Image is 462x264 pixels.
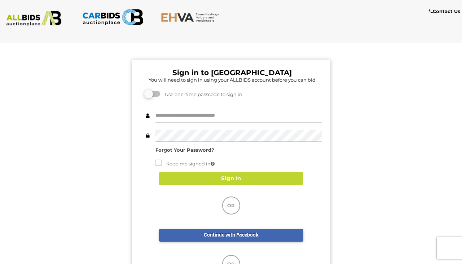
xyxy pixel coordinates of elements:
[3,11,65,26] img: ALLBIDS.com.au
[222,196,240,215] div: OR
[159,172,303,185] button: Sign In
[161,13,222,22] img: EHVA.com.au
[172,68,292,77] b: Sign in to [GEOGRAPHIC_DATA]
[155,160,215,168] label: Keep me signed in
[161,91,242,97] span: Use one-time passcode to sign in
[429,8,460,14] b: Contact Us
[155,147,214,153] a: Forgot Your Password?
[429,7,462,16] a: Contact Us
[82,7,144,27] img: CARBIDS.com.au
[159,229,303,242] a: Continue with Facebook
[142,77,322,82] h5: You will need to sign in using your ALLBIDS account before you can bid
